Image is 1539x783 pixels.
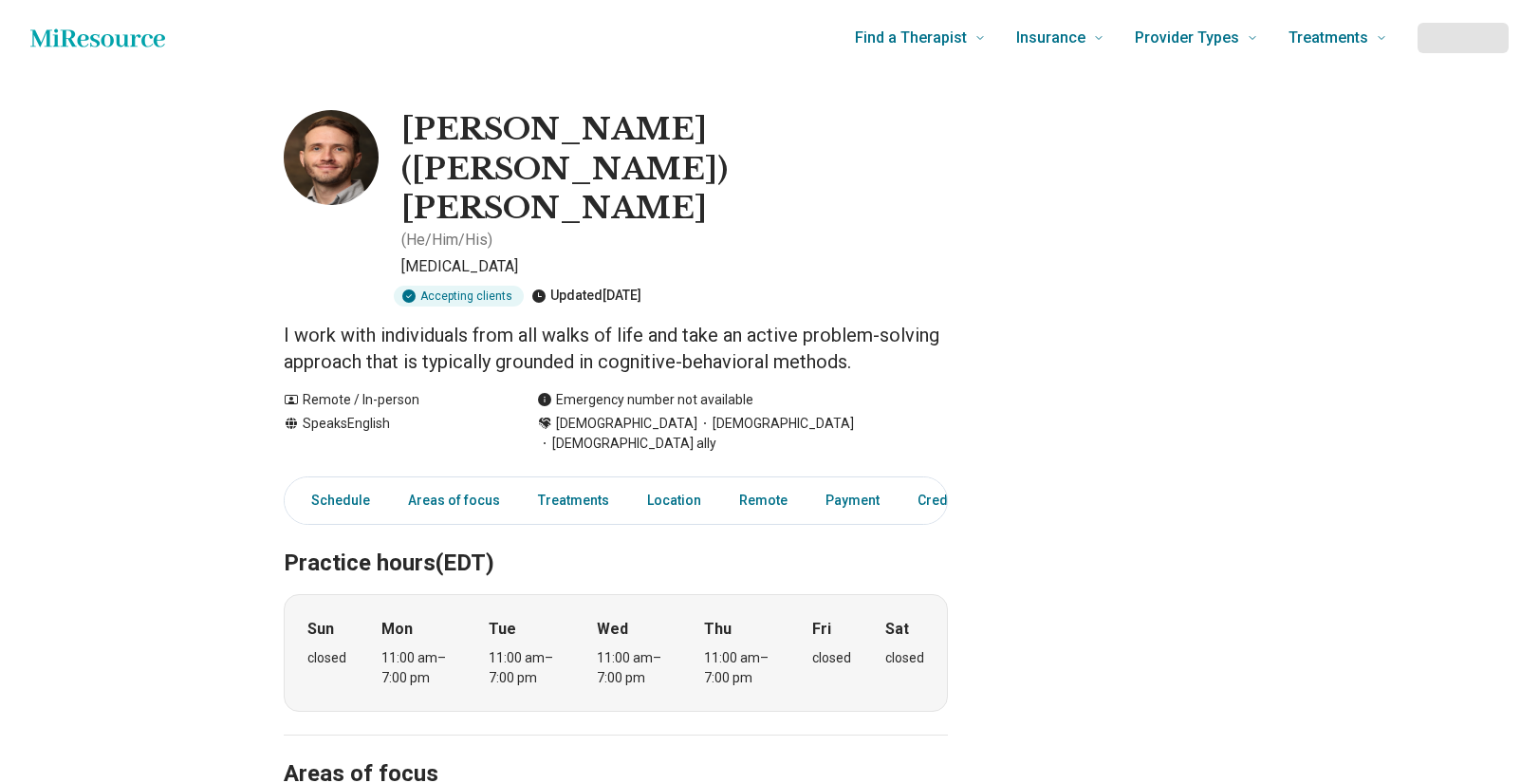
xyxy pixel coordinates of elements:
a: Payment [814,481,891,520]
div: Accepting clients [394,286,524,307]
div: closed [812,648,851,668]
div: 11:00 am – 7:00 pm [597,648,670,688]
a: Schedule [288,481,381,520]
div: When does the program meet? [284,594,948,712]
span: Provider Types [1135,25,1239,51]
span: [DEMOGRAPHIC_DATA] [697,414,854,434]
span: Insurance [1016,25,1085,51]
span: Find a Therapist [855,25,967,51]
a: Treatments [527,481,621,520]
strong: Mon [381,618,413,641]
div: Speaks English [284,414,499,454]
strong: Wed [597,618,628,641]
strong: Fri [812,618,831,641]
div: 11:00 am – 7:00 pm [704,648,777,688]
a: Home page [30,19,165,57]
strong: Tue [489,618,516,641]
div: Updated [DATE] [531,286,641,307]
h2: Practice hours (EDT) [284,502,948,580]
p: ( He/Him/His ) [401,229,492,252]
h1: [PERSON_NAME] ([PERSON_NAME]) [PERSON_NAME] [401,110,948,229]
a: Location [636,481,713,520]
img: Christopher Bailey, Psychologist [284,110,379,205]
strong: Sun [307,618,334,641]
p: [MEDICAL_DATA] [401,255,948,278]
a: Areas of focus [397,481,511,520]
a: Credentials [906,481,1001,520]
div: Emergency number not available [537,390,753,410]
p: I work with individuals from all walks of life and take an active problem-solving approach that i... [284,322,948,375]
span: [DEMOGRAPHIC_DATA] [556,414,697,434]
div: 11:00 am – 7:00 pm [489,648,562,688]
span: Treatments [1289,25,1368,51]
a: Remote [728,481,799,520]
div: closed [885,648,924,668]
div: 11:00 am – 7:00 pm [381,648,454,688]
span: [DEMOGRAPHIC_DATA] ally [537,434,716,454]
strong: Thu [704,618,732,641]
div: Remote / In-person [284,390,499,410]
strong: Sat [885,618,909,641]
div: closed [307,648,346,668]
